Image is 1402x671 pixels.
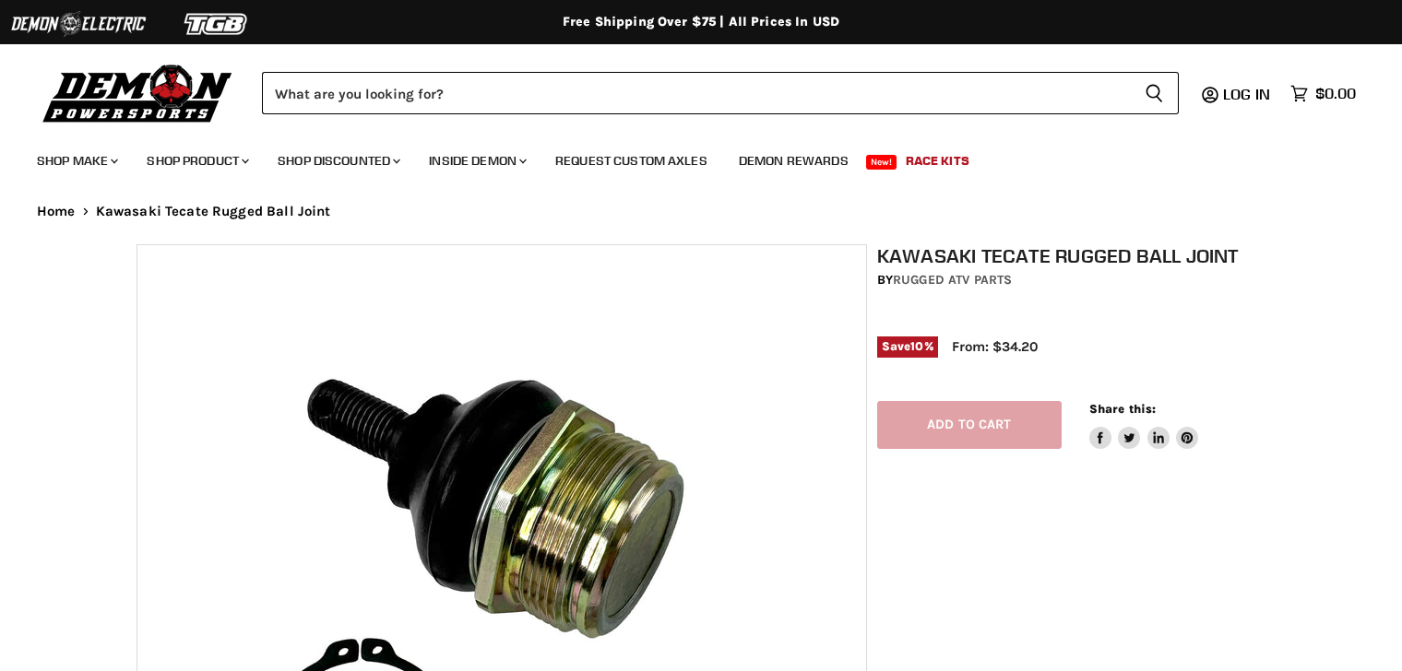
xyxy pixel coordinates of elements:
span: From: $34.20 [952,338,1038,355]
a: $0.00 [1281,80,1365,107]
a: Shop Discounted [264,142,411,180]
span: Log in [1223,85,1270,103]
a: Shop Make [23,142,129,180]
img: TGB Logo 2 [148,6,286,41]
span: Kawasaki Tecate Rugged Ball Joint [96,204,331,219]
span: 10 [910,339,923,353]
a: Inside Demon [415,142,538,180]
a: Request Custom Axles [541,142,721,180]
a: Shop Product [133,142,260,180]
a: Demon Rewards [725,142,862,180]
span: New! [866,155,897,170]
input: Search [262,72,1130,114]
span: Save % [877,336,938,357]
div: by [877,270,1276,290]
button: Search [1130,72,1179,114]
a: Home [37,204,76,219]
aside: Share this: [1089,401,1199,450]
ul: Main menu [23,135,1351,180]
img: Demon Electric Logo 2 [9,6,148,41]
h1: Kawasaki Tecate Rugged Ball Joint [877,244,1276,267]
span: $0.00 [1315,85,1356,102]
a: Race Kits [892,142,983,180]
span: Share this: [1089,402,1156,416]
img: Demon Powersports [37,60,239,125]
form: Product [262,72,1179,114]
a: Rugged ATV Parts [893,272,1012,288]
a: Log in [1215,86,1281,102]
